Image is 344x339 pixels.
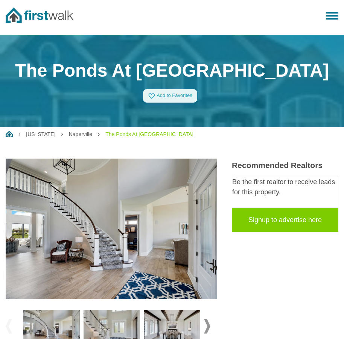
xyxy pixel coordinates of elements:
a: [US_STATE] [26,131,55,137]
a: Add to Favorites [143,89,197,103]
img: FirstWalk [6,8,73,23]
a: Naperville [69,131,92,137]
h3: Recommended Realtors [232,160,338,170]
h1: The Ponds At [GEOGRAPHIC_DATA] [6,60,338,82]
p: Be the first realtor to receive leads for this property. [232,177,338,197]
a: Signup to advertise here [232,208,338,232]
a: The Ponds At [GEOGRAPHIC_DATA] [105,131,193,137]
span: Add to Favorites [157,92,192,98]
